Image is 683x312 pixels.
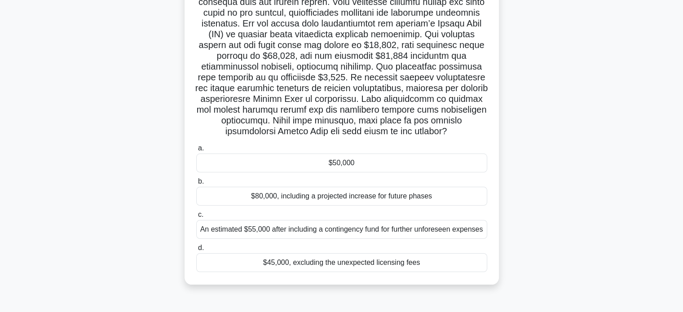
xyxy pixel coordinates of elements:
span: d. [198,244,204,251]
div: $50,000 [196,154,487,172]
span: b. [198,177,204,185]
div: $45,000, excluding the unexpected licensing fees [196,253,487,272]
div: $80,000, including a projected increase for future phases [196,187,487,206]
span: c. [198,211,203,218]
span: a. [198,144,204,152]
div: An estimated $55,000 after including a contingency fund for further unforeseen expenses [196,220,487,239]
